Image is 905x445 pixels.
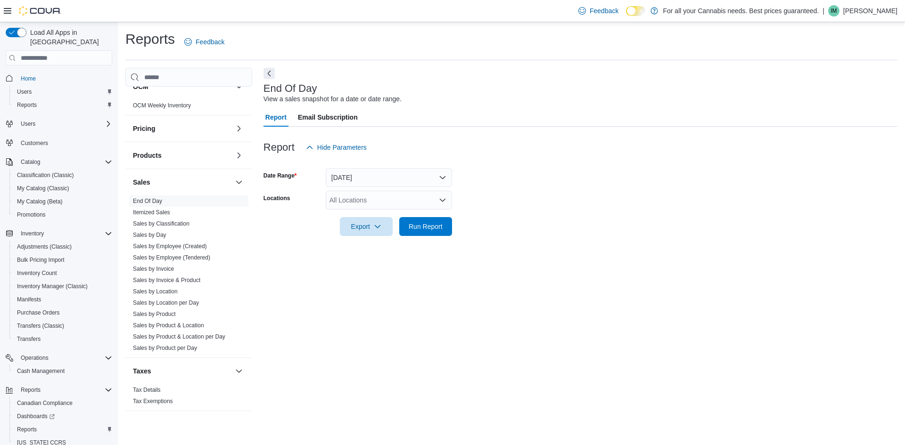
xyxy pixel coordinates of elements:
[133,397,173,405] span: Tax Exemptions
[17,367,65,375] span: Cash Management
[13,320,68,332] a: Transfers (Classic)
[9,240,116,253] button: Adjustments (Classic)
[13,170,78,181] a: Classification (Classic)
[133,387,161,393] a: Tax Details
[17,352,112,364] span: Operations
[133,209,170,216] a: Itemized Sales
[17,185,69,192] span: My Catalog (Classic)
[13,241,112,252] span: Adjustments (Classic)
[17,269,57,277] span: Inventory Count
[133,151,162,160] h3: Products
[823,5,824,16] p: |
[13,333,44,345] a: Transfers
[263,68,275,79] button: Next
[17,384,44,396] button: Reports
[133,82,231,91] button: OCM
[9,410,116,423] a: Dashboards
[13,320,112,332] span: Transfers (Classic)
[13,333,112,345] span: Transfers
[13,411,58,422] a: Dashboards
[17,72,112,84] span: Home
[663,5,819,16] p: For all your Cannabis needs. Best prices guaranteed.
[133,197,162,205] span: End Of Day
[13,241,75,252] a: Adjustments (Classic)
[340,217,393,236] button: Export
[265,108,287,127] span: Report
[133,299,199,306] a: Sales by Location per Day
[9,85,116,98] button: Users
[575,1,622,20] a: Feedback
[17,73,40,84] a: Home
[21,230,44,237] span: Inventory
[17,228,112,239] span: Inventory
[17,118,112,129] span: Users
[439,196,446,204] button: Open list of options
[233,123,245,134] button: Pricing
[13,209,49,220] a: Promotions
[13,99,112,111] span: Reports
[13,196,66,207] a: My Catalog (Beta)
[9,332,116,346] button: Transfers
[13,99,41,111] a: Reports
[13,281,112,292] span: Inventory Manager (Classic)
[13,86,112,97] span: Users
[133,254,210,261] span: Sales by Employee (Tendered)
[17,322,64,330] span: Transfers (Classic)
[133,124,231,133] button: Pricing
[125,195,252,357] div: Sales
[13,196,112,207] span: My Catalog (Beta)
[9,280,116,293] button: Inventory Manager (Classic)
[346,217,387,236] span: Export
[17,426,37,433] span: Reports
[17,413,55,420] span: Dashboards
[13,170,112,181] span: Classification (Classic)
[133,344,197,352] span: Sales by Product per Day
[133,151,231,160] button: Products
[133,333,225,340] span: Sales by Product & Location per Day
[133,102,191,109] a: OCM Weekly Inventory
[298,108,358,127] span: Email Subscription
[17,156,112,168] span: Catalog
[17,171,74,179] span: Classification (Classic)
[263,94,402,104] div: View a sales snapshot for a date or date range.
[17,399,73,407] span: Canadian Compliance
[133,243,207,250] span: Sales by Employee (Created)
[133,288,178,295] a: Sales by Location
[263,142,295,153] h3: Report
[626,6,646,16] input: Dark Mode
[9,293,116,306] button: Manifests
[17,118,39,129] button: Users
[17,156,44,168] button: Catalog
[133,220,189,227] span: Sales by Classification
[133,124,155,133] h3: Pricing
[9,396,116,410] button: Canadian Compliance
[133,366,151,376] h3: Taxes
[133,333,225,340] a: Sales by Product & Location per Day
[133,220,189,227] a: Sales by Classification
[13,267,61,279] a: Inventory Count
[17,138,52,149] a: Customers
[13,307,112,318] span: Purchase Orders
[302,138,370,157] button: Hide Parameters
[263,172,297,179] label: Date Range
[181,32,228,51] a: Feedback
[13,254,112,266] span: Bulk Pricing Import
[590,6,618,16] span: Feedback
[17,335,41,343] span: Transfers
[17,137,112,149] span: Customers
[13,424,112,435] span: Reports
[13,424,41,435] a: Reports
[26,28,112,47] span: Load All Apps in [GEOGRAPHIC_DATA]
[2,227,116,240] button: Inventory
[133,254,210,261] a: Sales by Employee (Tendered)
[13,365,112,377] span: Cash Management
[13,397,76,409] a: Canadian Compliance
[21,75,36,82] span: Home
[13,294,112,305] span: Manifests
[133,265,174,273] span: Sales by Invoice
[133,277,200,283] a: Sales by Invoice & Product
[13,86,35,97] a: Users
